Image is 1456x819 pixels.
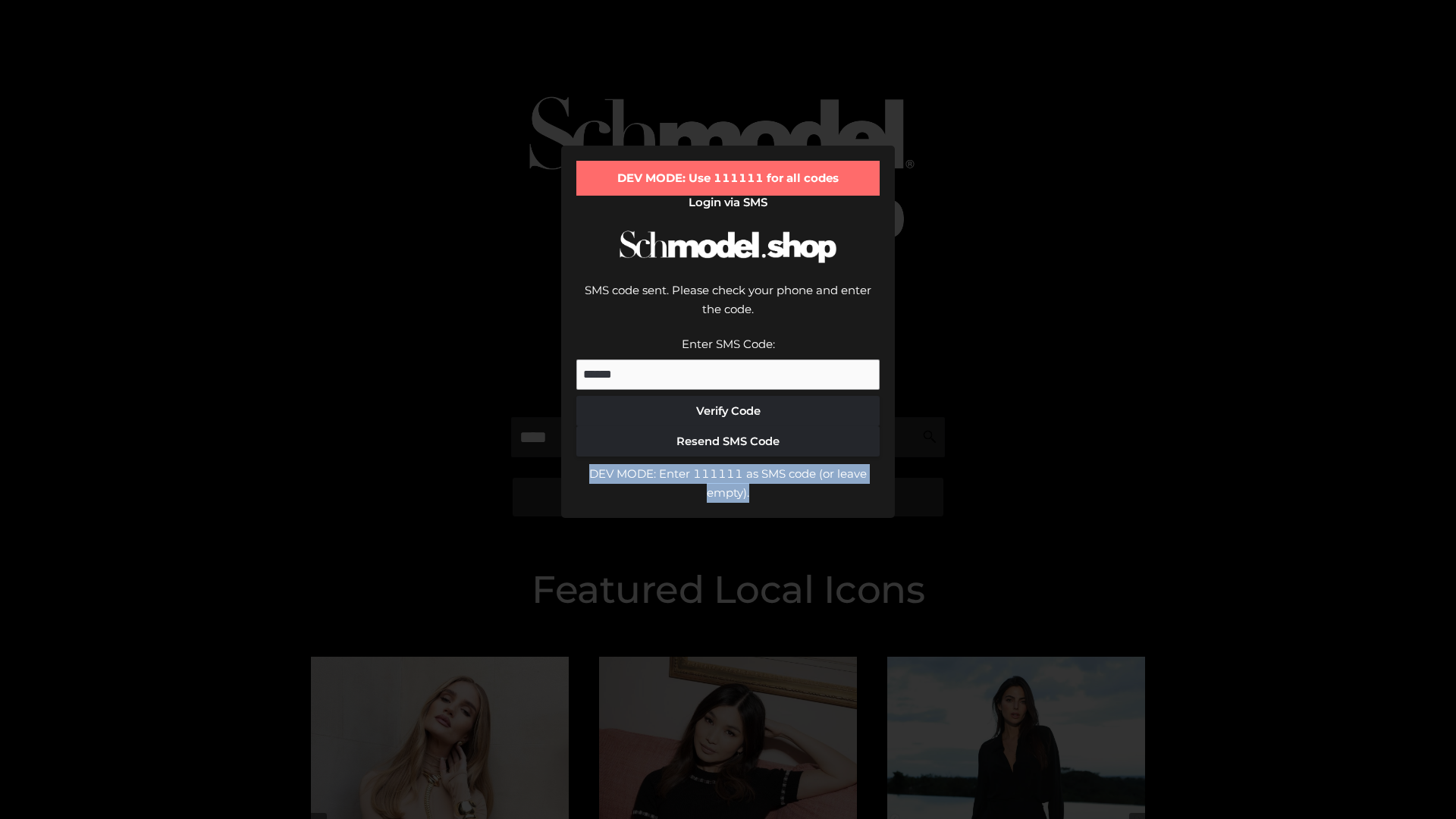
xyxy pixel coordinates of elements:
img: Schmodel Logo [614,217,842,277]
div: DEV MODE: Use 111111 for all codes [576,161,880,196]
div: DEV MODE: Enter 111111 as SMS code (or leave empty). [576,464,880,503]
h2: Login via SMS [576,196,880,209]
div: SMS code sent. Please check your phone and enter the code. [576,281,880,334]
label: Enter SMS Code: [682,337,775,351]
button: Verify Code [576,396,880,426]
button: Resend SMS Code [576,426,880,457]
